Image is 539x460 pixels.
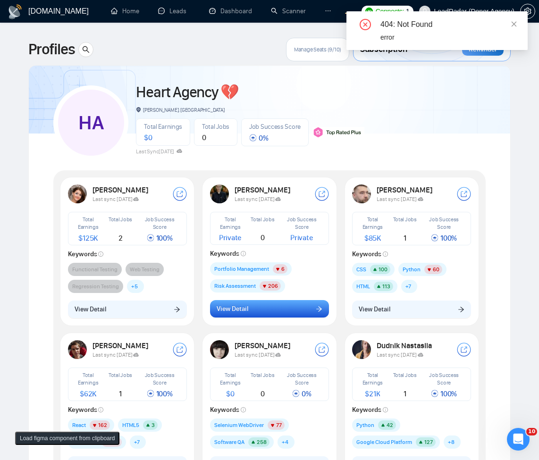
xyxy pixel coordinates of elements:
span: Regression Testing [72,282,119,291]
span: Functional Testing [72,265,118,274]
span: Total Jobs [393,216,417,223]
span: info-circle [98,251,103,257]
span: Total Jobs [251,216,274,223]
span: 3 [152,422,155,428]
span: 258 [257,439,267,445]
div: 404: Not Found [380,19,516,30]
span: 0 % [292,389,311,398]
iframe: Intercom live chat [507,428,530,451]
a: messageLeads [158,7,190,15]
a: setting [520,8,535,15]
span: 42 [387,422,393,428]
span: 0 [261,389,265,398]
span: 162 [98,422,107,428]
span: 60 [433,266,439,273]
button: setting [520,4,535,19]
span: 100 % [147,389,173,398]
strong: Keywords [210,406,246,414]
span: + 8 [448,437,455,447]
span: Python [356,420,374,430]
div: error [380,32,516,42]
span: 0 [202,133,206,142]
span: Total Earnings [220,372,241,386]
span: 77 [276,422,282,428]
span: + 4 [282,437,288,447]
span: + 5 [131,282,138,291]
span: Total Jobs [202,123,229,131]
span: 1 [119,389,122,398]
span: arrow-right [316,305,322,312]
img: USER [352,184,371,203]
span: CSS [356,265,366,274]
img: upwork-logo.png [365,8,373,15]
span: Total Earnings [144,123,182,131]
span: Profiles [28,38,75,61]
span: 0 % [249,134,268,142]
span: Last Sync [DATE] [136,148,182,155]
a: searchScanner [271,7,306,15]
span: Job Success Score [145,372,175,386]
span: info-circle [383,407,388,412]
span: Job Success Score [249,123,301,131]
div: HA [58,90,124,156]
span: Last sync [DATE] [93,351,139,358]
span: Total Jobs [109,372,132,378]
span: info-circle [383,251,388,257]
span: [PERSON_NAME], [GEOGRAPHIC_DATA] [136,107,224,113]
span: HTML5 [122,420,139,430]
strong: [PERSON_NAME] [93,341,150,350]
span: Web Testing [130,265,160,274]
span: 100 % [147,234,173,243]
strong: [PERSON_NAME] [235,185,292,194]
span: Job Success Score [429,216,459,230]
span: search [79,46,93,53]
img: top_rated_plus [312,127,364,138]
span: Google Cloud Platform [356,437,412,447]
span: $ 125K [78,234,98,243]
span: 100 % [431,234,457,243]
span: $ 0 [226,389,234,398]
strong: Keywords [210,250,246,258]
span: Total Jobs [109,216,132,223]
span: environment [136,107,141,112]
span: 1 [406,6,410,17]
a: dashboardDashboard [209,7,252,15]
span: 6 [281,266,285,272]
span: HTML [356,282,370,291]
span: close [511,21,517,27]
span: info-circle [241,407,246,412]
span: 1 [404,234,406,243]
span: user [421,8,428,15]
span: Last sync [DATE] [93,196,139,202]
img: logo [8,4,23,19]
span: + 7 [134,437,140,447]
span: Last sync [DATE] [235,196,281,202]
span: + 7 [405,282,411,291]
span: 2 [118,234,123,243]
span: $ 0 [144,133,152,142]
span: arrow-right [458,306,464,312]
span: Job Success Score [145,216,175,230]
span: React [72,420,86,430]
button: View Detailarrow-right [210,300,329,318]
span: 1 [404,389,406,398]
button: search [78,42,93,57]
img: USER [352,340,371,359]
span: Job Success Score [429,372,459,386]
span: View Detail [359,304,390,315]
span: Job Success Score [287,216,317,230]
span: Selenium WebDriver [214,420,264,430]
span: 127 [424,439,433,445]
span: Job Success Score [287,372,317,386]
strong: Keywords [352,406,388,414]
img: USER [210,340,229,359]
strong: [PERSON_NAME] [93,185,150,194]
a: Heart Agency 💔 [136,83,238,101]
span: Total Earnings [220,216,241,230]
button: View Detailarrow-right [68,301,187,318]
span: arrow-right [174,306,180,312]
span: $ 85K [364,234,381,243]
strong: Dudnik Nastasiia [377,341,433,350]
span: Software QA [214,437,244,447]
